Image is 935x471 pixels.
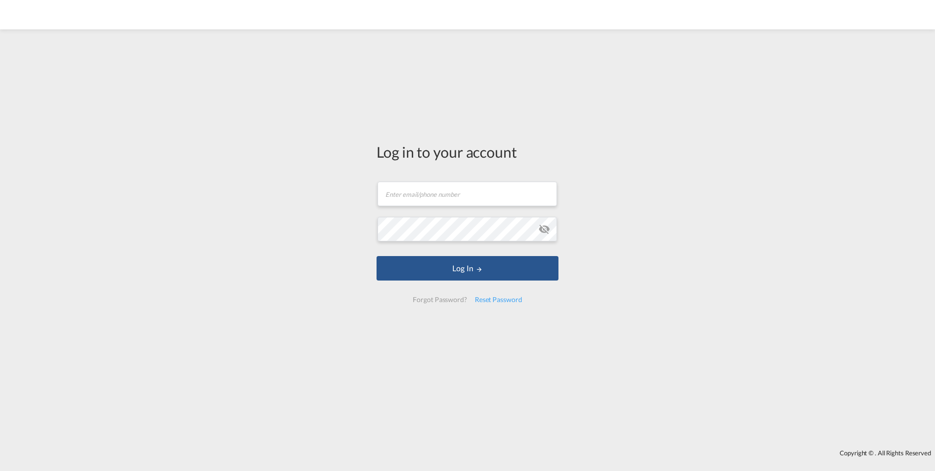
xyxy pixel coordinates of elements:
md-icon: icon-eye-off [538,223,550,235]
div: Reset Password [471,291,526,308]
div: Forgot Password? [409,291,470,308]
button: LOGIN [377,256,558,281]
input: Enter email/phone number [378,182,557,206]
div: Log in to your account [377,141,558,162]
